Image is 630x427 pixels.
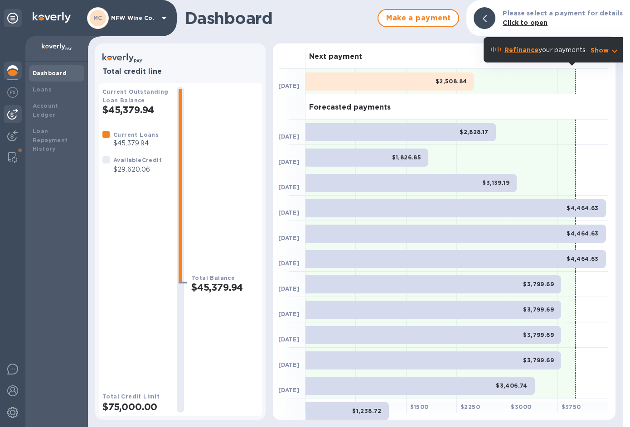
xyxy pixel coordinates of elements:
b: [DATE] [278,387,300,393]
b: $3,799.69 [523,281,554,288]
b: [DATE] [278,285,300,292]
img: Logo [33,12,71,23]
span: Make a payment [386,13,451,24]
b: $1,826.85 [392,154,422,161]
button: Make a payment [378,9,459,27]
b: Loans [33,86,52,93]
b: $2,508.84 [436,78,467,85]
b: Current Loans [113,131,159,138]
b: Dashboard [33,70,67,77]
b: $ 3000 [511,403,531,410]
b: [DATE] [278,158,300,165]
p: MFW Wine Co. [111,15,156,21]
b: $1,238.72 [352,408,382,414]
b: [DATE] [278,336,300,343]
b: $3,799.69 [523,331,554,338]
b: $ 1500 [410,403,429,410]
b: $3,799.69 [523,357,554,364]
div: Unpin categories [4,9,22,27]
b: [DATE] [278,82,300,89]
b: [DATE] [278,235,300,241]
b: Refinance [504,46,538,53]
button: Show [591,46,620,55]
h2: $45,379.94 [102,104,170,115]
b: MC [93,14,102,21]
p: Show [591,46,609,55]
b: Please select a payment for details [503,10,623,17]
b: $ 2250 [460,403,480,410]
b: $3,139.19 [482,179,509,186]
b: $3,799.69 [523,306,554,313]
p: $45,379.94 [113,139,159,148]
p: $29,620.06 [113,165,162,174]
b: Total Balance [191,274,235,281]
h3: Forecasted payments [309,103,391,112]
b: [DATE] [278,209,300,216]
h1: Dashboard [185,9,373,28]
b: [DATE] [278,133,300,140]
b: Click to open [503,19,548,26]
b: Account Ledger [33,102,58,118]
b: [DATE] [278,184,300,191]
h3: Total credit line [102,67,258,76]
b: Total Credit Limit [102,393,160,400]
b: [DATE] [278,311,300,317]
b: Available Credit [113,157,162,163]
h3: Next payment [309,53,362,61]
h2: $45,379.94 [191,282,258,293]
b: $4,464.63 [567,230,599,237]
img: Foreign exchange [7,87,18,98]
b: $4,464.63 [567,205,599,211]
b: $2,828.17 [460,129,489,135]
b: Loan Repayment History [33,128,68,153]
b: $3,406.74 [496,382,528,389]
p: your payments. [504,45,587,55]
b: $ 3750 [562,403,581,410]
b: Current Outstanding Loan Balance [102,88,169,104]
h2: $75,000.00 [102,401,170,413]
b: [DATE] [278,260,300,267]
b: $4,464.63 [567,255,599,262]
b: [DATE] [278,361,300,368]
